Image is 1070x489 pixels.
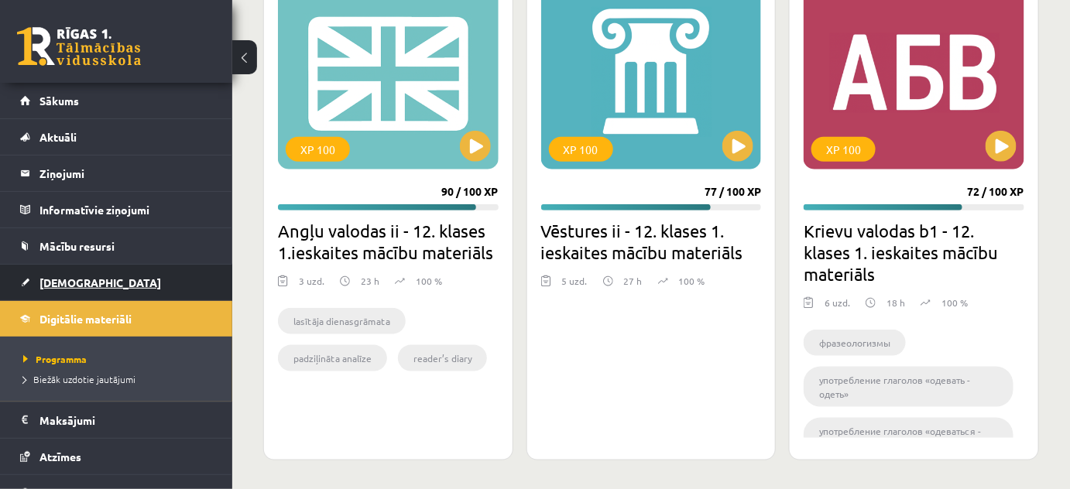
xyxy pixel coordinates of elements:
div: 3 uzd. [299,274,324,297]
div: 5 uzd. [562,274,588,297]
p: 100 % [679,274,705,288]
span: Mācību resursi [39,239,115,253]
li: padziļināta analīze [278,345,387,371]
legend: Ziņojumi [39,156,213,191]
span: Aktuāli [39,130,77,144]
span: Atzīmes [39,450,81,463]
a: Programma [23,352,217,366]
li: фразеологизмы [804,330,906,356]
a: Informatīvie ziņojumi [20,192,213,227]
div: XP 100 [286,137,350,162]
span: Programma [23,353,87,365]
a: Rīgas 1. Tālmācības vidusskola [17,27,141,66]
p: 100 % [941,296,968,309]
a: Ziņojumi [20,156,213,191]
legend: Informatīvie ziņojumi [39,192,213,227]
a: Aktuāli [20,119,213,155]
div: XP 100 [549,137,613,162]
a: Sākums [20,83,213,118]
p: 27 h [624,274,643,288]
p: 18 h [887,296,905,309]
span: Digitālie materiāli [39,312,132,326]
p: 100 % [416,274,442,288]
li: reader’s diary [398,345,487,371]
a: Mācību resursi [20,228,213,264]
li: употребление глаголов «одеваться - одеться» [804,418,1013,458]
a: [DEMOGRAPHIC_DATA] [20,265,213,300]
a: Atzīmes [20,439,213,474]
li: употребление глаголов «одевать - одеть» [804,367,1013,407]
a: Biežāk uzdotie jautājumi [23,372,217,386]
span: Sākums [39,94,79,108]
span: [DEMOGRAPHIC_DATA] [39,275,161,289]
legend: Maksājumi [39,402,213,438]
h2: Vēstures ii - 12. klases 1. ieskaites mācību materiāls [541,220,762,263]
p: 23 h [361,274,379,288]
h2: Krievu valodas b1 - 12. klases 1. ieskaites mācību materiāls [804,220,1024,285]
div: XP 100 [811,137,876,162]
div: 6 uzd. [825,296,850,319]
a: Maksājumi [20,402,213,438]
li: lasītāja dienasgrāmata [278,308,406,334]
span: Biežāk uzdotie jautājumi [23,373,135,385]
h2: Angļu valodas ii - 12. klases 1.ieskaites mācību materiāls [278,220,499,263]
a: Digitālie materiāli [20,301,213,337]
